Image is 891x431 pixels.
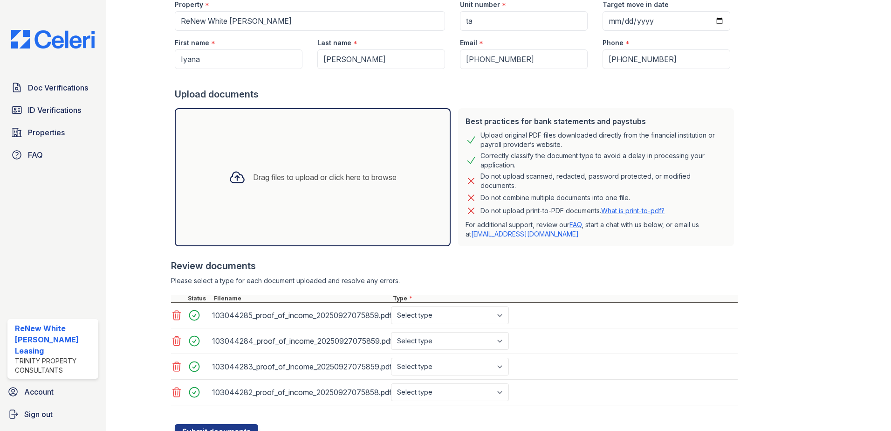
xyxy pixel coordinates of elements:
div: Correctly classify the document type to avoid a delay in processing your application. [480,151,727,170]
div: Filename [212,295,391,302]
div: Upload original PDF files downloaded directly from the financial institution or payroll provider’... [480,131,727,149]
a: ID Verifications [7,101,98,119]
label: First name [175,38,209,48]
label: Last name [317,38,351,48]
div: Review documents [171,259,738,272]
div: 103044285_proof_of_income_20250927075859.pdf [212,308,387,323]
span: Account [24,386,54,397]
img: CE_Logo_Blue-a8612792a0a2168367f1c8372b55b34899dd931a85d93a1a3d3e32e68fde9ad4.png [4,30,102,49]
span: Doc Verifications [28,82,88,93]
a: Sign out [4,405,102,424]
label: Email [460,38,477,48]
div: Do not combine multiple documents into one file. [480,192,630,203]
p: Do not upload print-to-PDF documents. [480,206,665,215]
a: [EMAIL_ADDRESS][DOMAIN_NAME] [471,230,579,238]
span: Sign out [24,409,53,420]
label: Phone [603,38,624,48]
a: FAQ [7,146,98,164]
a: FAQ [569,221,582,229]
span: Properties [28,127,65,138]
div: Please select a type for each document uploaded and resolve any errors. [171,276,738,285]
a: Doc Verifications [7,78,98,97]
div: 103044283_proof_of_income_20250927075859.pdf [212,359,387,374]
div: Type [391,295,738,302]
a: Account [4,382,102,401]
div: Drag files to upload or click here to browse [253,172,397,183]
div: ReNew White [PERSON_NAME] Leasing [15,323,95,356]
div: Trinity Property Consultants [15,356,95,375]
span: FAQ [28,149,43,160]
div: 103044282_proof_of_income_20250927075858.pdf [212,385,387,400]
p: For additional support, review our , start a chat with us below, or email us at [466,220,727,239]
div: Status [186,295,212,302]
div: Best practices for bank statements and paystubs [466,116,727,127]
div: Upload documents [175,88,738,101]
a: What is print-to-pdf? [601,207,665,215]
a: Properties [7,123,98,142]
div: Do not upload scanned, redacted, password protected, or modified documents. [480,172,727,190]
div: 103044284_proof_of_income_20250927075859.pdf [212,334,387,348]
span: ID Verifications [28,104,81,116]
